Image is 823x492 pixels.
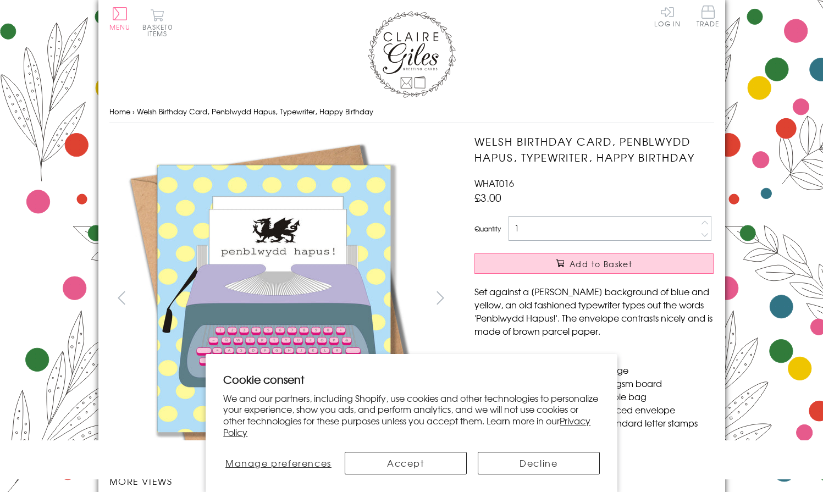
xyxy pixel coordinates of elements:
[109,101,714,123] nav: breadcrumbs
[474,190,501,205] span: £3.00
[654,5,681,27] a: Log In
[345,452,467,474] button: Accept
[132,106,135,117] span: ›
[474,134,714,165] h1: Welsh Birthday Card, Penblwydd Hapus, Typewriter, Happy Birthday
[223,414,590,439] a: Privacy Policy
[485,350,714,363] li: Dimensions: 160mm x 120mm
[223,393,600,438] p: We and our partners, including Shopify, use cookies and other technologies to personalize your ex...
[478,452,600,474] button: Decline
[474,176,514,190] span: WHAT016
[225,456,332,469] span: Manage preferences
[137,106,373,117] span: Welsh Birthday Card, Penblwydd Hapus, Typewriter, Happy Birthday
[474,224,501,234] label: Quantity
[428,285,452,310] button: next
[109,22,131,32] span: Menu
[147,22,173,38] span: 0 items
[368,11,456,98] img: Claire Giles Greetings Cards
[109,134,439,463] img: Welsh Birthday Card, Penblwydd Hapus, Typewriter, Happy Birthday
[223,372,600,387] h2: Cookie consent
[474,285,714,338] p: Set against a [PERSON_NAME] background of blue and yellow, an old fashioned typewriter types out ...
[109,7,131,30] button: Menu
[474,253,714,274] button: Add to Basket
[109,474,453,488] h3: More views
[697,5,720,29] a: Trade
[109,106,130,117] a: Home
[109,285,134,310] button: prev
[223,452,333,474] button: Manage preferences
[697,5,720,27] span: Trade
[570,258,632,269] span: Add to Basket
[142,9,173,37] button: Basket0 items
